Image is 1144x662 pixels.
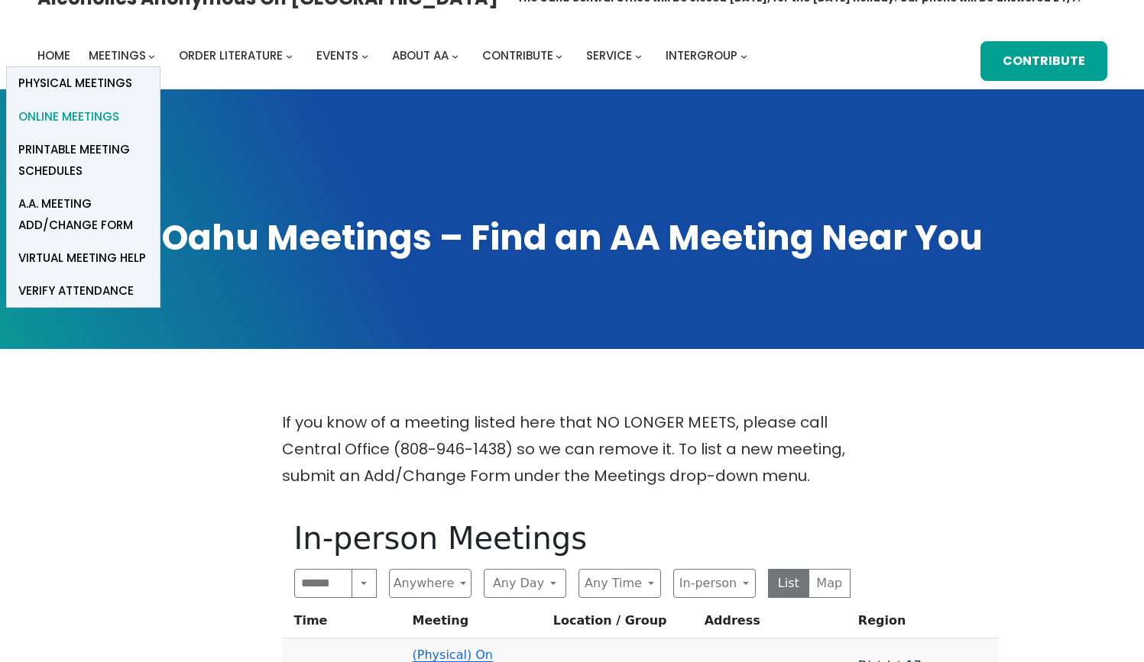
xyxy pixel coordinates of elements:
[741,52,747,59] button: Intergroup submenu
[666,47,737,63] span: Intergroup
[316,47,358,63] span: Events
[37,47,70,63] span: Home
[392,47,449,63] span: About AA
[768,569,810,598] button: List
[7,187,160,241] a: A.A. Meeting Add/Change Form
[556,52,562,59] button: Contribute submenu
[452,52,459,59] button: About AA submenu
[361,52,368,59] button: Events submenu
[698,610,852,638] th: Address
[179,47,283,63] span: Order Literature
[37,45,70,66] a: Home
[18,73,132,94] span: Physical Meetings
[282,610,407,638] th: Time
[282,409,863,489] p: If you know of a meeting listed here that NO LONGER MEETS, please call Central Office (808-946-14...
[666,45,737,66] a: Intergroup
[407,610,547,638] th: Meeting
[547,610,698,638] th: Location / Group
[852,610,999,638] th: Region
[18,247,146,269] span: Virtual Meeting Help
[18,139,148,182] span: Printable Meeting Schedules
[18,280,134,302] span: verify attendance
[392,45,449,66] a: About AA
[7,241,160,274] a: Virtual Meeting Help
[980,41,1107,81] a: Contribute
[316,45,358,66] a: Events
[18,193,148,236] span: A.A. Meeting Add/Change Form
[673,569,756,598] button: In-person
[7,67,160,100] a: Physical Meetings
[352,569,376,598] button: Search
[7,133,160,187] a: Printable Meeting Schedules
[7,274,160,307] a: verify attendance
[635,52,642,59] button: Service submenu
[89,47,146,63] span: Meetings
[37,215,1107,261] h1: Oahu Meetings – Find an AA Meeting Near You
[294,569,353,598] input: Search
[89,45,146,66] a: Meetings
[7,100,160,133] a: Online Meetings
[286,52,293,59] button: Order Literature submenu
[578,569,661,598] button: Any Time
[482,47,553,63] span: Contribute
[586,47,632,63] span: Service
[484,569,566,598] button: Any Day
[389,569,472,598] button: Anywhere
[37,45,753,66] nav: Intergroup
[586,45,632,66] a: Service
[809,569,851,598] button: Map
[294,520,851,557] h1: In-person Meetings
[482,45,553,66] a: Contribute
[18,106,119,128] span: Online Meetings
[148,52,155,59] button: Meetings submenu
